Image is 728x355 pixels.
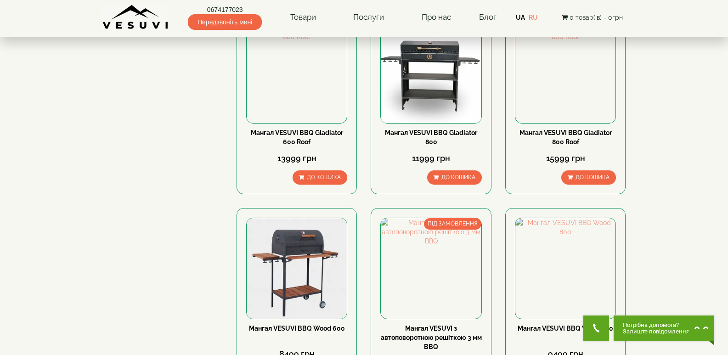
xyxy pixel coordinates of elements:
[381,325,482,350] a: Мангал VESUVI з автоповоротною решіткою 3 мм BBQ
[247,23,347,123] img: Мангал VESUVI BBQ Gladiator 600 Roof
[188,5,262,14] a: 0674177023
[247,218,347,318] img: Мангал VESUVI BBQ Wood 600
[380,152,481,164] div: 11999 грн
[623,328,689,335] span: Залиште повідомлення
[561,170,616,185] button: До кошика
[246,152,347,164] div: 13999 грн
[516,14,525,21] a: UA
[424,218,481,230] span: ПІД ЗАМОВЛЕННЯ
[583,316,609,341] button: Get Call button
[623,322,689,328] span: Потрібна допомога?
[381,218,481,318] img: Мангал VESUVI з автоповоротною решіткою 3 мм BBQ
[281,7,325,28] a: Товари
[251,129,343,146] a: Мангал VESUVI BBQ Gladiator 600 Roof
[249,325,345,332] a: Мангал VESUVI BBQ Wood 600
[519,129,612,146] a: Мангал VESUVI BBQ Gladiator 800 Roof
[381,23,481,123] img: Мангал VESUVI BBQ Gladiator 800
[441,174,475,180] span: До кошика
[529,14,538,21] a: RU
[385,129,477,146] a: Мангал VESUVI BBQ Gladiator 800
[518,325,613,332] a: Мангал VESUVI BBQ Wood 800
[102,5,169,30] img: Завод VESUVI
[427,170,482,185] button: До кошика
[570,14,623,21] span: 0 товар(ів) - 0грн
[479,12,497,22] a: Блог
[412,7,460,28] a: Про нас
[559,12,626,23] button: 0 товар(ів) - 0грн
[188,14,262,30] span: Передзвоніть мені
[515,23,615,123] img: Мангал VESUVI BBQ Gladiator 800 Roof
[293,170,347,185] button: До кошика
[515,218,615,318] img: Мангал VESUVI BBQ Wood 800
[576,174,609,180] span: До кошика
[614,316,714,341] button: Chat button
[344,7,393,28] a: Послуги
[515,152,616,164] div: 15999 грн
[307,174,341,180] span: До кошика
